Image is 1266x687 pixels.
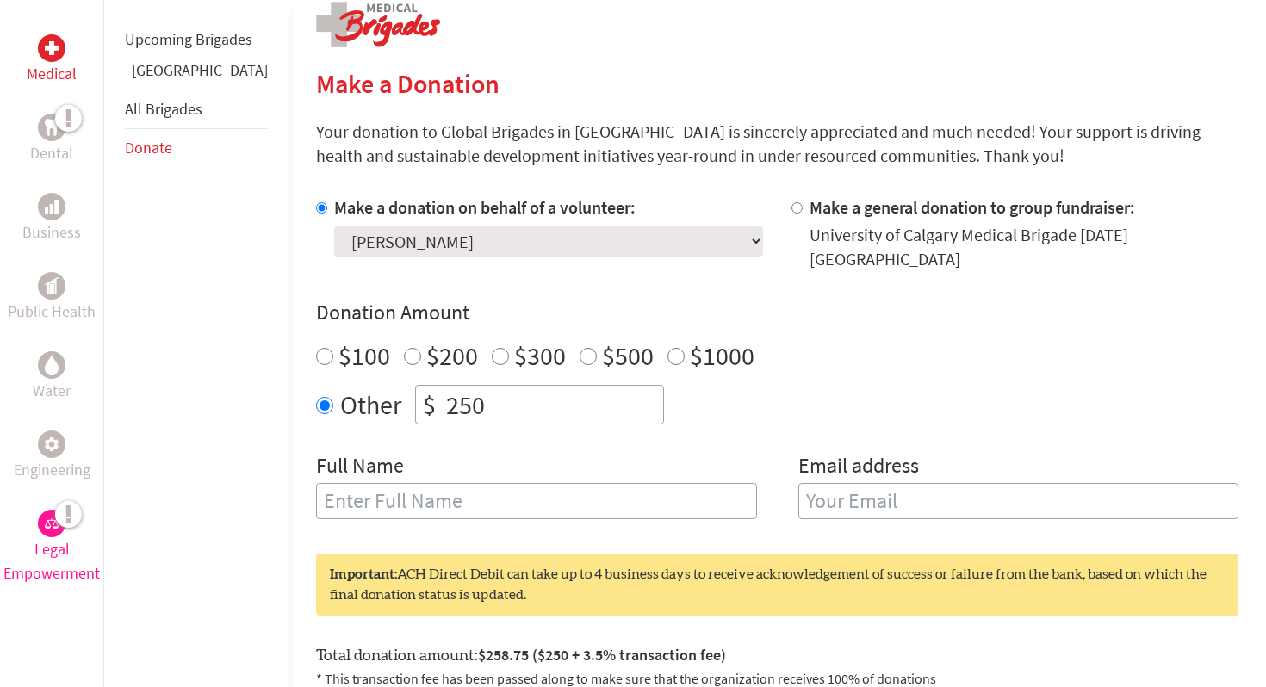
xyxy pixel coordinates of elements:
[478,645,726,665] span: $258.75 ($250 + 3.5% transaction fee)
[38,272,65,300] div: Public Health
[316,554,1238,616] div: ACH Direct Debit can take up to 4 business days to receive acknowledgement of success or failure ...
[22,193,81,244] a: BusinessBusiness
[125,29,252,49] a: Upcoming Brigades
[38,34,65,62] div: Medical
[45,437,59,451] img: Engineering
[45,119,59,135] img: Dental
[45,41,59,55] img: Medical
[27,34,77,86] a: MedicalMedical
[810,223,1239,271] div: University of Calgary Medical Brigade [DATE] [GEOGRAPHIC_DATA]
[33,379,71,403] p: Water
[125,90,268,129] li: All Brigades
[45,277,59,294] img: Public Health
[125,129,268,167] li: Donate
[38,430,65,458] div: Engineering
[514,339,566,372] label: $300
[27,62,77,86] p: Medical
[30,114,73,165] a: DentalDental
[316,452,404,483] label: Full Name
[45,518,59,529] img: Legal Empowerment
[810,196,1135,218] label: Make a general donation to group fundraiser:
[125,99,202,119] a: All Brigades
[316,68,1238,99] h2: Make a Donation
[340,385,401,424] label: Other
[38,193,65,220] div: Business
[45,355,59,374] img: Water
[33,351,71,403] a: WaterWater
[38,114,65,141] div: Dental
[125,21,268,59] li: Upcoming Brigades
[426,339,478,372] label: $200
[3,510,100,585] a: Legal EmpowermentLegal Empowerment
[338,339,390,372] label: $100
[334,196,636,218] label: Make a donation on behalf of a volunteer:
[316,643,726,668] label: Total donation amount:
[316,483,757,519] input: Enter Full Name
[316,2,440,47] img: logo-medical.png
[45,200,59,214] img: Business
[38,510,65,537] div: Legal Empowerment
[132,60,268,80] a: [GEOGRAPHIC_DATA]
[690,339,754,372] label: $1000
[602,339,654,372] label: $500
[8,300,96,324] p: Public Health
[316,120,1238,168] p: Your donation to Global Brigades in [GEOGRAPHIC_DATA] is sincerely appreciated and much needed! Y...
[330,567,397,581] strong: Important:
[125,59,268,90] li: Panama
[38,351,65,379] div: Water
[443,386,663,424] input: Enter Amount
[3,537,100,585] p: Legal Empowerment
[798,452,919,483] label: Email address
[14,458,90,482] p: Engineering
[22,220,81,244] p: Business
[316,299,1238,326] h4: Donation Amount
[30,141,73,165] p: Dental
[798,483,1239,519] input: Your Email
[8,272,96,324] a: Public HealthPublic Health
[14,430,90,482] a: EngineeringEngineering
[125,138,172,158] a: Donate
[416,386,443,424] div: $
